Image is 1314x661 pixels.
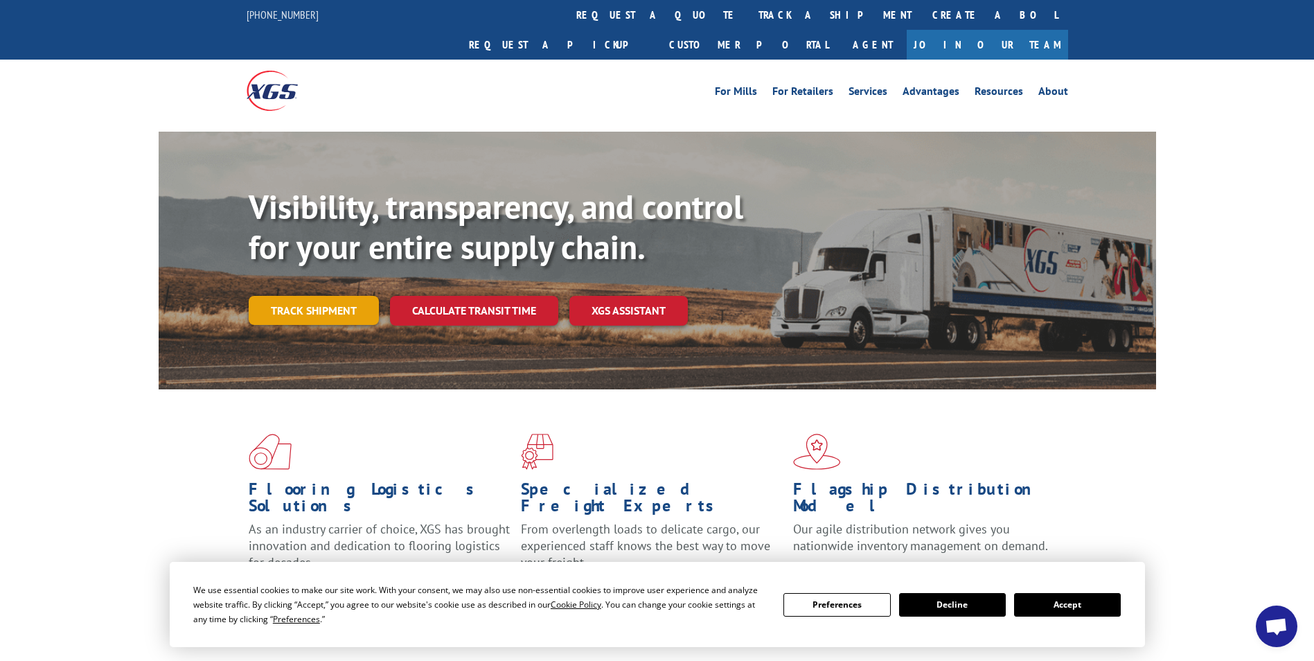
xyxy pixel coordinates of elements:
button: Decline [899,593,1006,617]
a: Calculate transit time [390,296,558,326]
a: Advantages [903,86,959,101]
a: Track shipment [249,296,379,325]
a: Join Our Team [907,30,1068,60]
a: Agent [839,30,907,60]
span: Preferences [273,613,320,625]
a: Customer Portal [659,30,839,60]
img: xgs-icon-total-supply-chain-intelligence-red [249,434,292,470]
span: Our agile distribution network gives you nationwide inventory management on demand. [793,521,1048,554]
span: As an industry carrier of choice, XGS has brought innovation and dedication to flooring logistics... [249,521,510,570]
button: Preferences [783,593,890,617]
img: xgs-icon-flagship-distribution-model-red [793,434,841,470]
a: Services [849,86,887,101]
div: Cookie Consent Prompt [170,562,1145,647]
a: For Retailers [772,86,833,101]
div: Open chat [1256,606,1297,647]
a: Resources [975,86,1023,101]
a: Request a pickup [459,30,659,60]
p: From overlength loads to delicate cargo, our experienced staff knows the best way to move your fr... [521,521,783,583]
a: For Mills [715,86,757,101]
h1: Flooring Logistics Solutions [249,481,510,521]
b: Visibility, transparency, and control for your entire supply chain. [249,185,743,268]
a: About [1038,86,1068,101]
span: Cookie Policy [551,599,601,610]
img: xgs-icon-focused-on-flooring-red [521,434,553,470]
h1: Specialized Freight Experts [521,481,783,521]
a: [PHONE_NUMBER] [247,8,319,21]
button: Accept [1014,593,1121,617]
div: We use essential cookies to make our site work. With your consent, we may also use non-essential ... [193,583,767,626]
a: XGS ASSISTANT [569,296,688,326]
h1: Flagship Distribution Model [793,481,1055,521]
